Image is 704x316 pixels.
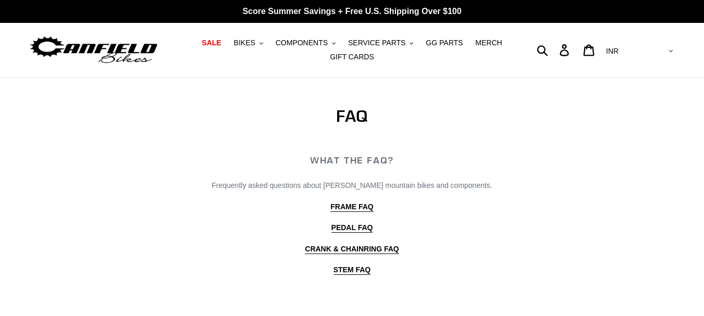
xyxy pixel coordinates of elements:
[421,36,468,50] a: GG PARTS
[196,36,226,50] a: SALE
[330,53,374,61] span: GIFT CARDS
[475,39,502,47] span: MERCH
[305,245,399,253] b: CRANK & CHAINRING FAQ
[229,36,268,50] button: BIKES
[305,245,399,254] a: CRANK & CHAINRING FAQ
[276,39,328,47] span: COMPONENTS
[270,36,341,50] button: COMPONENTS
[348,39,405,47] span: SERVICE PARTS
[470,36,507,50] a: MERCH
[202,39,221,47] span: SALE
[343,36,418,50] button: SERVICE PARTS
[234,39,255,47] span: BIKES
[331,223,373,232] b: PEDAL FAQ
[426,39,463,47] span: GG PARTS
[334,266,371,274] b: STEM FAQ
[117,180,587,191] p: Frequently asked questions about [PERSON_NAME] mountain bikes and components.
[331,223,373,233] a: PEDAL FAQ
[330,203,373,212] a: FRAME FAQ
[325,50,379,64] a: GIFT CARDS
[29,34,159,67] img: Canfield Bikes
[330,203,373,211] b: FRAME FAQ
[310,154,394,166] strong: WHAT THE FAQ?
[334,266,371,275] a: STEM FAQ
[117,106,587,126] h1: FAQ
